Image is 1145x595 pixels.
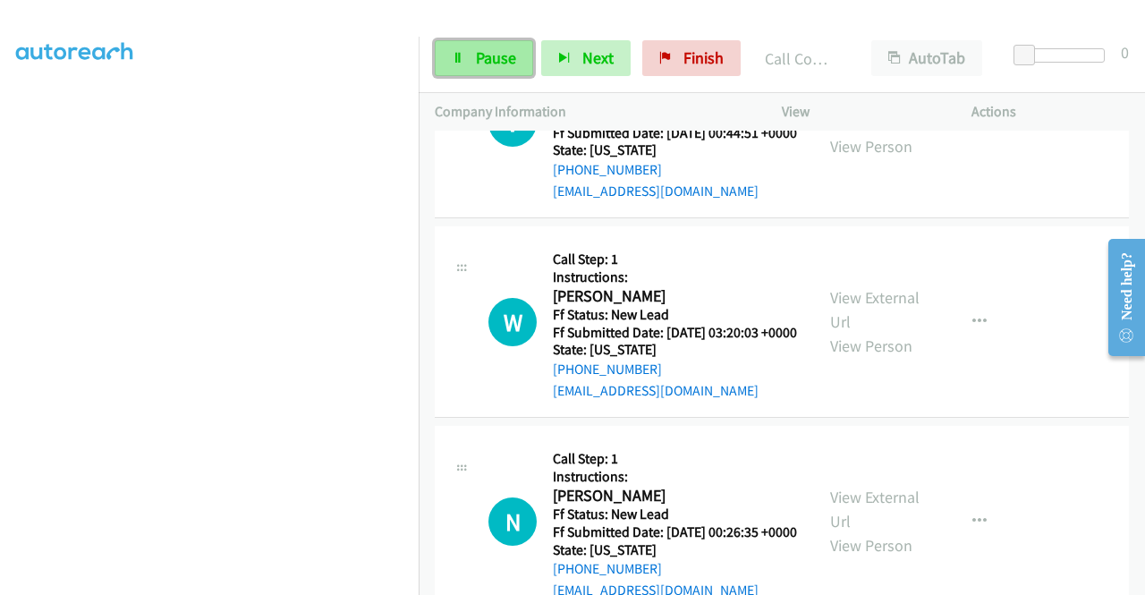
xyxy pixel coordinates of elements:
h5: Ff Submitted Date: [DATE] 00:26:35 +0000 [553,523,797,541]
h5: Call Step: 1 [553,251,797,268]
div: The call is yet to be attempted [488,298,537,346]
p: View [782,101,939,123]
h1: W [488,298,537,346]
a: View Person [830,336,912,356]
span: Pause [476,47,516,68]
a: View External Url [830,487,920,531]
a: View External Url [830,287,920,332]
a: Pause [435,40,533,76]
h5: Call Step: 1 [553,450,797,468]
a: [EMAIL_ADDRESS][DOMAIN_NAME] [553,183,759,200]
span: Finish [683,47,724,68]
a: [PHONE_NUMBER] [553,361,662,378]
a: Finish [642,40,741,76]
p: Actions [971,101,1129,123]
h5: Ff Submitted Date: [DATE] 00:44:51 +0000 [553,124,797,142]
iframe: Resource Center [1094,226,1145,369]
button: Next [541,40,631,76]
h5: Ff Status: New Lead [553,306,797,324]
a: View Person [830,535,912,556]
h5: Instructions: [553,268,797,286]
h2: [PERSON_NAME] [553,486,792,506]
h5: State: [US_STATE] [553,141,797,159]
a: [PHONE_NUMBER] [553,161,662,178]
h5: Ff Submitted Date: [DATE] 03:20:03 +0000 [553,324,797,342]
h5: State: [US_STATE] [553,341,797,359]
a: [EMAIL_ADDRESS][DOMAIN_NAME] [553,382,759,399]
button: AutoTab [871,40,982,76]
p: Call Completed [765,47,839,71]
p: Company Information [435,101,750,123]
h5: Instructions: [553,468,797,486]
h5: State: [US_STATE] [553,541,797,559]
div: The call is yet to be attempted [488,497,537,546]
h2: [PERSON_NAME] [553,286,792,307]
h5: Ff Status: New Lead [553,506,797,523]
h1: N [488,497,537,546]
div: 0 [1121,40,1129,64]
a: View Person [830,136,912,157]
a: [PHONE_NUMBER] [553,560,662,577]
span: Next [582,47,614,68]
